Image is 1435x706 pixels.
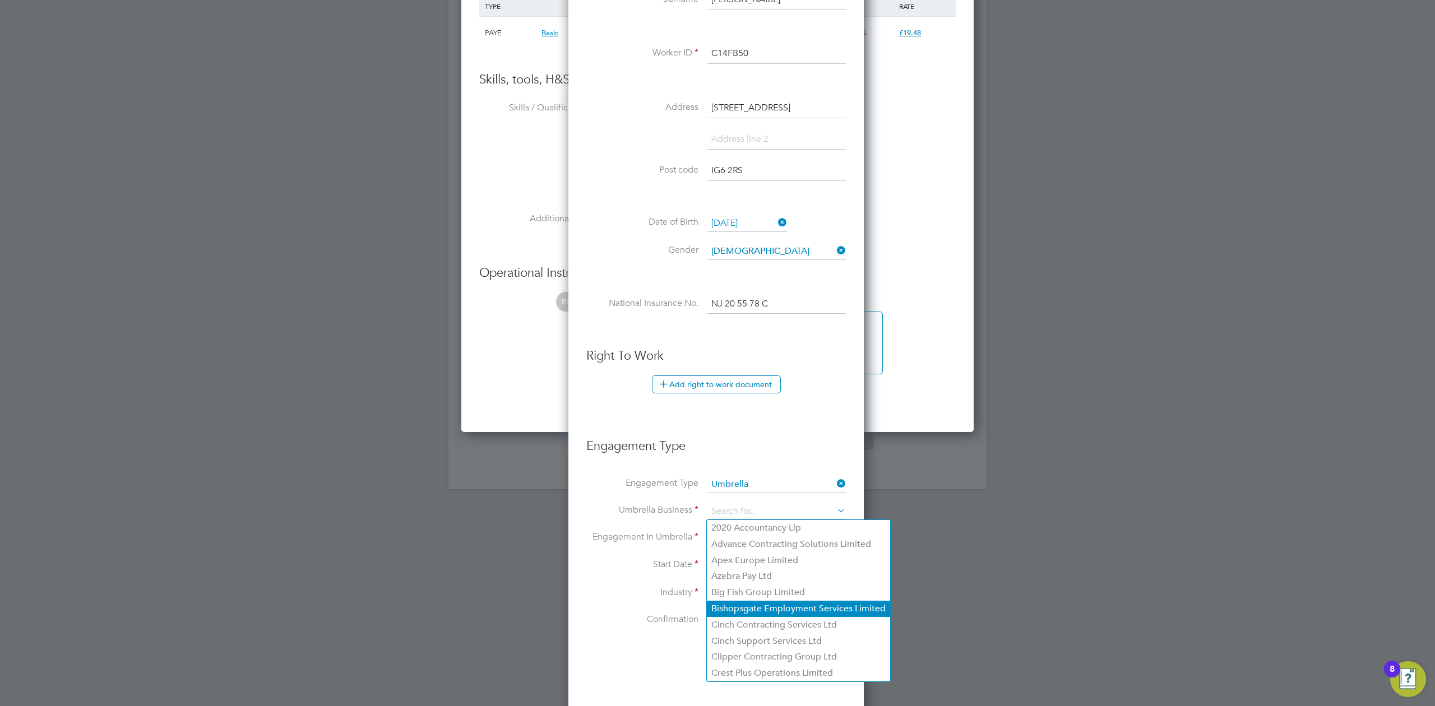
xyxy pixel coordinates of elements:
[586,164,698,176] label: Post code
[586,531,698,543] label: Engagement In Umbrella
[707,477,846,493] input: Select one
[707,243,846,260] input: Select one
[479,213,591,225] label: Additional H&S
[707,568,890,584] li: Azebra Pay Ltd
[899,28,921,38] span: £19.48
[707,536,890,552] li: Advance Contracting Solutions Limited
[586,348,846,364] h3: Right To Work
[707,129,846,150] input: Address line 2
[586,216,698,228] label: Date of Birth
[707,649,890,665] li: Clipper Contracting Group Ltd
[482,17,539,49] div: PAYE
[707,552,890,569] li: Apex Europe Limited
[479,157,591,169] label: Tools
[652,375,781,393] button: Add right to work document
[586,587,698,598] label: Industry
[586,47,698,59] label: Worker ID
[1390,661,1426,697] button: Open Resource Center, 8 new notifications
[707,520,890,536] li: 2020 Accountancy Llp
[586,477,698,489] label: Engagement Type
[707,215,787,232] input: Select one
[586,614,698,625] label: Confirmation
[586,427,846,454] h3: Engagement Type
[707,617,890,633] li: Cinch Contracting Services Ltd
[556,292,576,312] span: RS
[586,101,698,113] label: Address
[586,559,698,570] label: Start Date
[586,244,698,256] label: Gender
[705,651,748,662] span: Manual
[707,665,890,681] li: Crest Plus Operations Limited
[707,584,890,601] li: Big Fish Group Limited
[705,614,739,625] span: Auto
[586,504,698,516] label: Umbrella Business
[707,504,846,519] input: Search for...
[586,298,698,309] label: National Insurance No.
[707,98,846,118] input: Address line 1
[1390,669,1395,684] div: 8
[479,102,591,114] label: Skills / Qualifications
[479,72,956,88] h3: Skills, tools, H&S
[479,265,956,281] h3: Operational Instructions & Comments
[707,633,890,649] li: Cinch Support Services Ltd
[541,28,558,38] span: Basic
[707,601,890,617] li: Bishopsgate Employment Services Limited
